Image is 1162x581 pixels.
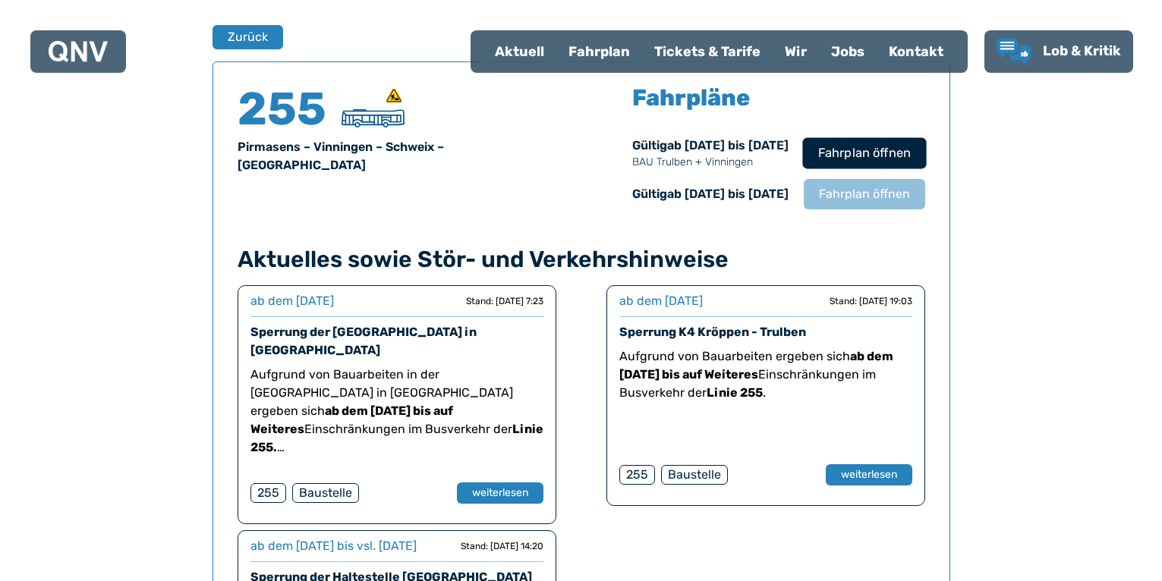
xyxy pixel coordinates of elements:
[619,325,806,339] a: Sperrung K4 Kröppen - Trulben
[619,292,703,310] div: ab dem [DATE]
[632,86,750,109] h5: Fahrpläne
[619,465,655,485] div: 255
[830,295,912,307] div: Stand: [DATE] 19:03
[238,138,563,174] div: Pirmasens – Vinningen – Schweix – [GEOGRAPHIC_DATA]
[250,325,477,357] a: Sperrung der [GEOGRAPHIC_DATA] in [GEOGRAPHIC_DATA]
[556,32,642,71] a: Fahrplan
[238,246,925,273] h4: Aktuelles sowie Stör- und Verkehrshinweise
[819,32,877,71] a: Jobs
[466,295,543,307] div: Stand: [DATE] 7:23
[619,347,912,402] p: Aufgrund von Bauarbeiten ergeben sich Einschränkungen im Busverkehr der .
[250,404,453,436] strong: ab dem [DATE] bis auf Weiteres
[49,36,108,67] a: QNV Logo
[250,537,417,555] div: ab dem [DATE] bis vsl. [DATE]
[461,540,543,552] div: Stand: [DATE] 14:20
[1043,42,1121,59] span: Lob & Kritik
[997,38,1121,65] a: Lob & Kritik
[632,185,789,203] div: Gültig ab [DATE] bis [DATE]
[292,483,359,503] div: Baustelle
[342,109,405,127] img: Überlandbus
[802,137,926,168] button: Fahrplan öffnen
[819,185,910,203] span: Fahrplan öffnen
[213,25,273,49] a: Zurück
[632,155,789,170] p: BAU Trulben + Vinningen
[632,137,789,170] div: Gültig ab [DATE] bis [DATE]
[238,86,329,132] h4: 255
[804,179,925,209] button: Fahrplan öffnen
[250,422,543,454] strong: Linie 255.
[773,32,819,71] a: Wir
[250,366,543,457] p: Aufgrund von Bauarbeiten in der [GEOGRAPHIC_DATA] in [GEOGRAPHIC_DATA] ergeben sich Einschränkung...
[877,32,956,71] a: Kontakt
[707,385,763,400] strong: Linie 255
[826,464,912,485] button: weiterlesen
[457,482,543,504] button: weiterlesen
[642,32,773,71] a: Tickets & Tarife
[49,41,108,62] img: QNV Logo
[817,144,910,162] span: Fahrplan öffnen
[213,25,283,49] button: Zurück
[250,292,334,310] div: ab dem [DATE]
[483,32,556,71] a: Aktuell
[250,483,286,503] div: 255
[661,465,728,485] div: Baustelle
[619,349,893,382] strong: ab dem [DATE] bis auf Weiteres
